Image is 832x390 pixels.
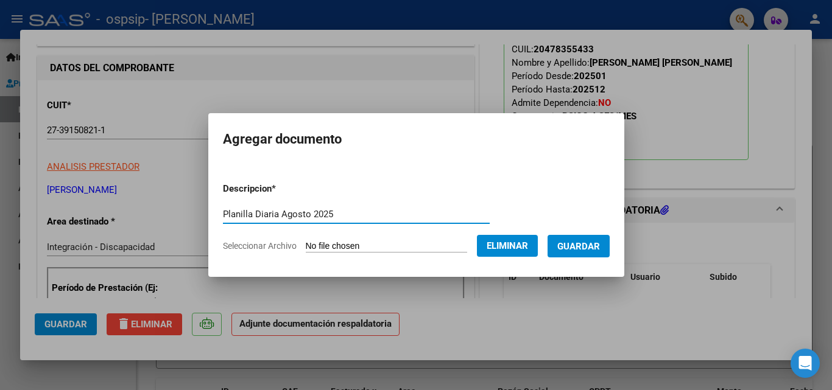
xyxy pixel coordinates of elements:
p: Descripcion [223,182,339,196]
span: Seleccionar Archivo [223,241,297,251]
span: Guardar [557,241,600,252]
span: Eliminar [487,240,528,251]
button: Guardar [548,235,610,257]
div: Open Intercom Messenger [791,349,820,378]
h2: Agregar documento [223,128,610,151]
button: Eliminar [477,235,538,257]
